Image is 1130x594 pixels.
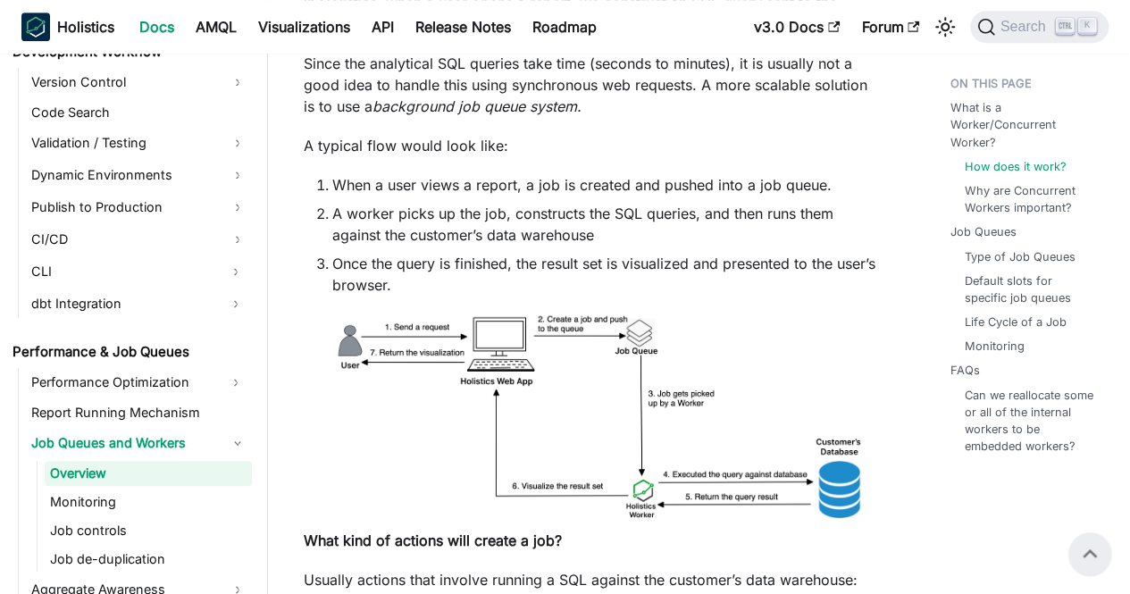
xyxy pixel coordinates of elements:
[304,135,879,156] p: A typical flow would look like:
[220,257,252,286] button: Expand sidebar category 'CLI'
[247,13,361,41] a: Visualizations
[57,16,114,38] b: Holistics
[970,11,1109,43] button: Search (Ctrl+K)
[965,314,1067,330] a: Life Cycle of a Job
[743,13,850,41] a: v3.0 Docs
[405,13,522,41] a: Release Notes
[304,569,879,590] p: Usually actions that involve running a SQL against the customer’s data warehouse:
[950,99,1101,151] a: What is a Worker/Concurrent Worker?
[950,223,1017,240] a: Job Queues
[26,193,252,222] a: Publish to Production
[45,461,252,486] a: Overview
[995,19,1057,35] span: Search
[332,253,879,296] li: Once the query is finished, the result set is visualized and presented to the user’s browser.
[965,158,1067,175] a: How does it work?
[965,387,1094,456] a: Can we reallocate some or all of the internal workers to be embedded workers?
[45,547,252,572] a: Job de-duplication
[26,161,252,189] a: Dynamic Environments
[26,400,252,425] a: Report Running Mechanism
[21,13,114,41] a: HolisticsHolistics
[26,429,252,457] a: Job Queues and Workers
[21,13,50,41] img: Holistics
[965,182,1094,216] a: Why are Concurrent Workers important?
[931,13,959,41] button: Switch between dark and light mode (currently light mode)
[850,13,930,41] a: Forum
[372,97,582,115] em: background job queue system.
[950,362,980,379] a: FAQs
[26,257,220,286] a: CLI
[965,338,1025,355] a: Monitoring
[304,53,879,117] p: Since the analytical SQL queries take time (seconds to minutes), it is usually not a good idea to...
[26,225,252,254] a: CI/CD
[1078,18,1096,34] kbd: K
[26,68,252,96] a: Version Control
[7,339,252,364] a: Performance & Job Queues
[1068,532,1111,575] button: Scroll back to top
[26,368,220,397] a: Performance Optimization
[26,100,252,125] a: Code Search
[220,289,252,318] button: Expand sidebar category 'dbt Integration'
[220,368,252,397] button: Expand sidebar category 'Performance Optimization'
[304,531,562,549] strong: What kind of actions will create a job?
[26,129,252,157] a: Validation / Testing
[965,272,1094,306] a: Default slots for specific job queues
[332,174,879,196] li: When a user views a report, a job is created and pushed into a job queue.
[129,13,185,41] a: Docs
[45,518,252,543] a: Job controls
[965,248,1076,265] a: Type of Job Queues
[26,289,220,318] a: dbt Integration
[332,203,879,246] li: A worker picks up the job, constructs the SQL queries, and then runs them against the customer’s ...
[361,13,405,41] a: API
[522,13,607,41] a: Roadmap
[45,489,252,515] a: Monitoring
[185,13,247,41] a: AMQL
